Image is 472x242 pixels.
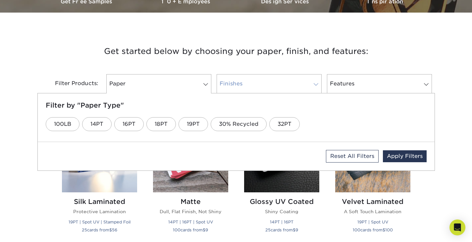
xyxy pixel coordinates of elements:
[326,150,379,163] a: Reset All Filters
[153,208,228,215] p: Dull, Flat Finish, Not Shiny
[203,227,205,232] span: $
[69,219,131,224] small: 19PT | Spot UV | Stamped Foil
[335,198,410,206] h2: Velvet Laminated
[217,74,322,93] a: Finishes
[244,117,319,241] a: Glossy UV Coated Business Cards Glossy UV Coated Shiny Coating 14PT | 16PT 25cards from$9
[173,227,181,232] span: 100
[295,227,298,232] span: 9
[109,227,112,232] span: $
[269,117,300,131] a: 32PT
[62,208,137,215] p: Protective Lamination
[265,227,271,232] span: 25
[353,227,393,232] small: cards from
[270,219,293,224] small: 14PT | 16PT
[205,227,208,232] span: 9
[112,227,117,232] span: 56
[265,227,298,232] small: cards from
[335,208,410,215] p: A Soft Touch Lamination
[62,117,137,241] a: Silk Laminated Business Cards Silk Laminated Protective Lamination 19PT | Spot UV | Stamped Foil ...
[449,219,465,235] div: Open Intercom Messenger
[173,227,208,232] small: cards from
[327,74,432,93] a: Features
[244,208,319,215] p: Shiny Coating
[106,74,211,93] a: Paper
[37,74,104,93] div: Filter Products:
[46,117,79,131] a: 100LB
[179,117,208,131] a: 19PT
[385,227,393,232] span: 100
[82,117,112,131] a: 14PT
[335,117,410,241] a: Velvet Laminated Business Cards Velvet Laminated A Soft Touch Lamination 19PT | Spot UV 100cards ...
[383,227,385,232] span: $
[153,117,228,241] a: Matte Business Cards Matte Dull, Flat Finish, Not Shiny 14PT | 16PT | Spot UV 100cards from$9
[244,198,319,206] h2: Glossy UV Coated
[383,150,427,162] a: Apply Filters
[42,36,430,66] h3: Get started below by choosing your paper, finish, and features:
[62,198,137,206] h2: Silk Laminated
[2,222,56,240] iframe: Google Customer Reviews
[293,227,295,232] span: $
[114,117,144,131] a: 16PT
[82,227,87,232] span: 25
[82,227,117,232] small: cards from
[211,117,267,131] a: 30% Recycled
[357,219,388,224] small: 19PT | Spot UV
[353,227,360,232] span: 100
[168,219,213,224] small: 14PT | 16PT | Spot UV
[46,101,427,109] h5: Filter by "Paper Type"
[153,198,228,206] h2: Matte
[146,117,176,131] a: 18PT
